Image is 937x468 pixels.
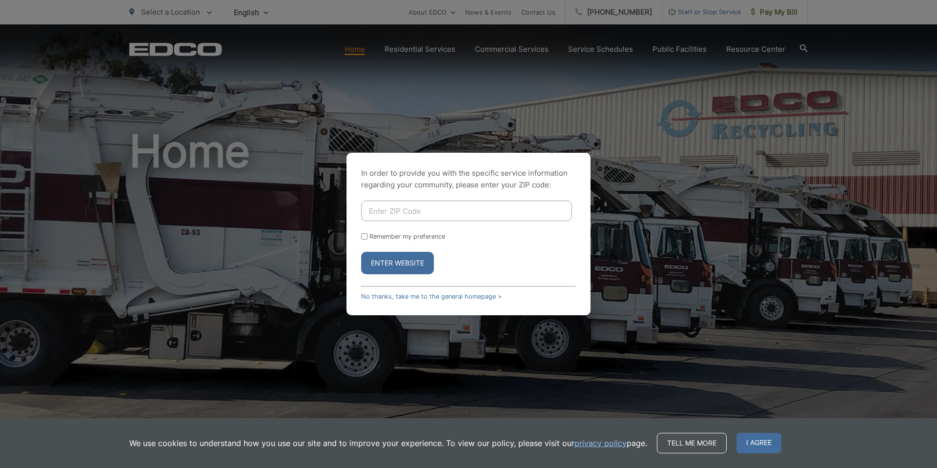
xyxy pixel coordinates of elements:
[129,437,647,449] p: We use cookies to understand how you use our site and to improve your experience. To view our pol...
[361,201,572,221] input: Enter ZIP Code
[369,233,445,240] label: Remember my preference
[736,433,781,453] span: I agree
[361,252,434,274] button: Enter Website
[574,437,627,449] a: privacy policy
[657,433,727,453] a: Tell me more
[361,167,576,191] p: In order to provide you with the specific service information regarding your community, please en...
[361,293,502,300] a: No thanks, take me to the general homepage >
